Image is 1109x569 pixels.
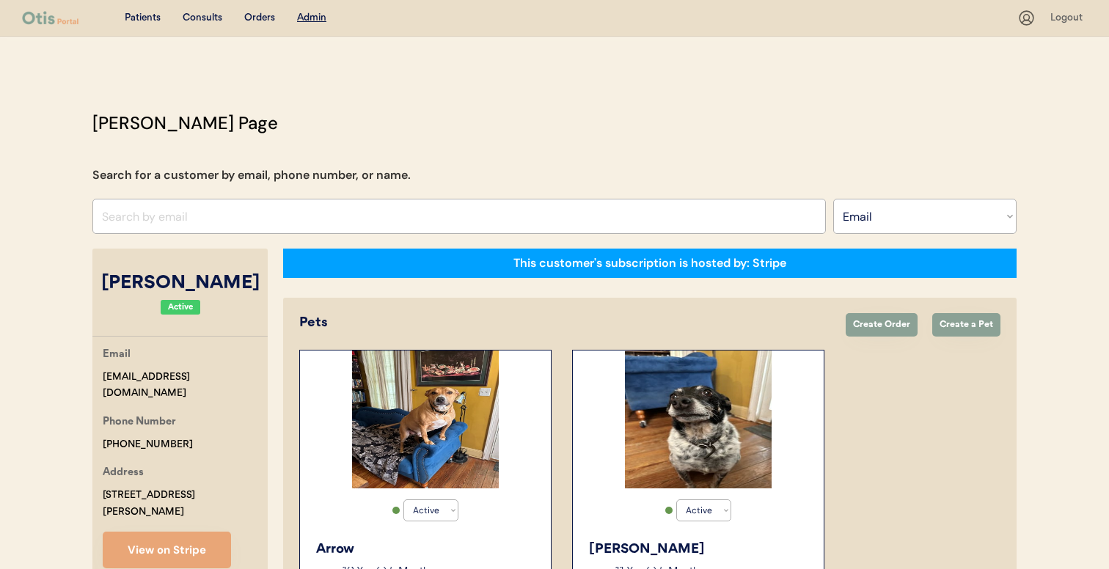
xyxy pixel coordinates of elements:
div: Logout [1050,11,1087,26]
div: Phone Number [103,414,176,432]
button: Create Order [846,313,918,337]
div: [PERSON_NAME] Page [92,110,278,136]
div: [PHONE_NUMBER] [103,436,193,453]
button: Create a Pet [932,313,1000,337]
div: [STREET_ADDRESS][PERSON_NAME] [103,487,268,521]
div: Address [103,464,144,482]
div: Arrow [316,540,536,559]
div: Search for a customer by email, phone number, or name. [92,166,411,184]
div: [PERSON_NAME] [92,270,268,298]
div: Consults [183,11,222,26]
img: IMG_5428.jpeg [352,350,499,488]
div: Orders [244,11,275,26]
div: [PERSON_NAME] [589,540,809,559]
input: Search by email [92,199,826,234]
div: This customer's subscription is hosted by: Stripe [513,255,786,271]
div: Patients [125,11,161,26]
div: [EMAIL_ADDRESS][DOMAIN_NAME] [103,369,268,403]
div: Pets [299,313,831,333]
img: Camille.jpeg [625,350,772,488]
button: View on Stripe [103,532,231,568]
u: Admin [297,12,326,23]
div: Email [103,346,131,364]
